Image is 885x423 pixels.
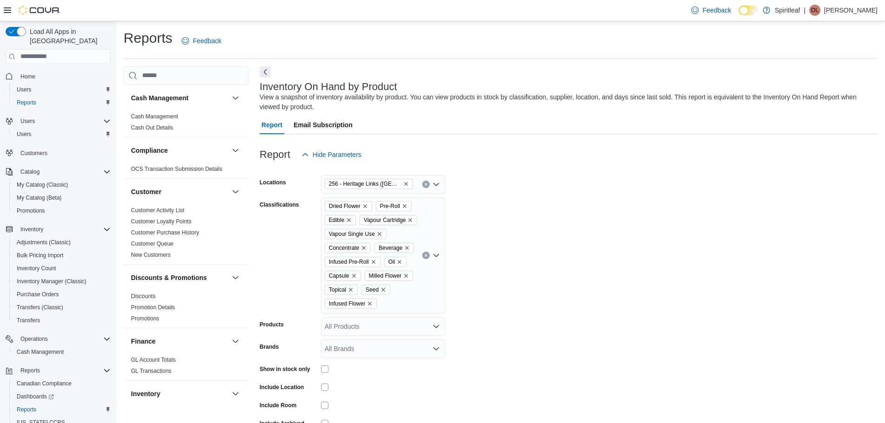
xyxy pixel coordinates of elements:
button: Cash Management [9,345,114,358]
span: 256 - Heritage Links ([GEOGRAPHIC_DATA]) [329,179,401,189]
p: Spiritleaf [775,5,800,16]
button: Reports [17,365,44,376]
a: Reports [13,404,40,415]
a: Promotion Details [131,304,175,311]
div: Cash Management [124,111,249,137]
button: Canadian Compliance [9,377,114,390]
button: Home [2,70,114,83]
span: Inventory Manager (Classic) [17,278,86,285]
button: Adjustments (Classic) [9,236,114,249]
a: GL Transactions [131,368,171,374]
button: Inventory [17,224,47,235]
span: Users [20,117,35,125]
button: Customers [2,146,114,160]
span: Email Subscription [294,116,353,134]
a: Customer Queue [131,241,173,247]
button: Remove Infused Flower from selection in this group [367,301,373,306]
span: Bulk Pricing Import [17,252,64,259]
span: Concentrate [329,243,359,253]
span: Inventory [20,226,43,233]
span: Customer Activity List [131,207,184,214]
span: Home [20,73,35,80]
span: Vapour Cartridge [360,215,417,225]
button: Catalog [17,166,43,177]
span: Reports [17,99,36,106]
span: Promotions [131,315,159,322]
span: Reports [13,404,111,415]
span: Inventory Manager (Classic) [13,276,111,287]
span: Transfers (Classic) [17,304,63,311]
span: Feedback [193,36,221,46]
a: Cash Management [13,346,67,358]
span: Load All Apps in [GEOGRAPHIC_DATA] [26,27,111,46]
span: Customers [17,147,111,159]
button: Remove Milled Flower from selection in this group [403,273,409,279]
span: Pre-Roll [380,202,400,211]
span: Users [17,130,31,138]
span: Transfers (Classic) [13,302,111,313]
div: View a snapshot of inventory availability by product. You can view products in stock by classific... [260,92,873,112]
button: Discounts & Promotions [131,273,228,282]
button: Remove Concentrate from selection in this group [361,245,367,251]
span: Report [262,116,282,134]
a: Users [13,129,35,140]
span: Milled Flower [369,271,402,280]
button: Users [9,128,114,141]
button: Operations [2,332,114,345]
label: Products [260,321,284,328]
span: Customer Loyalty Points [131,218,191,225]
button: Finance [230,336,241,347]
span: Infused Flower [325,299,377,309]
span: Reports [20,367,40,374]
span: Catalog [20,168,39,176]
span: Reports [17,365,111,376]
button: My Catalog (Beta) [9,191,114,204]
span: My Catalog (Beta) [17,194,62,202]
label: Show in stock only [260,365,310,373]
span: Transfers [17,317,40,324]
span: Topical [329,285,346,294]
a: Inventory Manager (Classic) [13,276,90,287]
a: Reports [13,97,40,108]
button: Reports [9,403,114,416]
a: Users [13,84,35,95]
span: Customer Queue [131,240,173,247]
a: Purchase Orders [13,289,63,300]
span: Capsule [325,271,361,281]
span: Users [13,84,111,95]
label: Locations [260,179,286,186]
span: Seed [366,285,379,294]
button: Promotions [9,204,114,217]
span: New Customers [131,251,170,259]
button: Remove Seed from selection in this group [380,287,386,293]
span: GL Account Totals [131,356,176,364]
span: Seed [361,285,390,295]
button: Finance [131,337,228,346]
button: Open list of options [433,323,440,330]
a: Discounts [131,293,156,299]
p: [PERSON_NAME] [824,5,878,16]
span: Transfers [13,315,111,326]
a: Transfers [13,315,44,326]
a: Promotions [13,205,49,216]
button: Remove Topical from selection in this group [348,287,354,293]
button: Open list of options [433,252,440,259]
span: Operations [17,333,111,345]
span: Capsule [329,271,349,280]
a: Home [17,71,39,82]
button: Inventory [230,388,241,399]
button: Catalog [2,165,114,178]
div: Compliance [124,163,249,178]
span: Infused Pre-Roll [329,257,369,267]
div: Olivia L [809,5,820,16]
a: Adjustments (Classic) [13,237,74,248]
span: My Catalog (Beta) [13,192,111,203]
a: New Customers [131,252,170,258]
span: Infused Flower [329,299,366,308]
span: Users [13,129,111,140]
a: Customers [17,148,51,159]
label: Brands [260,343,279,351]
button: Remove Dried Flower from selection in this group [362,203,368,209]
button: Remove Oil from selection in this group [397,259,402,265]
